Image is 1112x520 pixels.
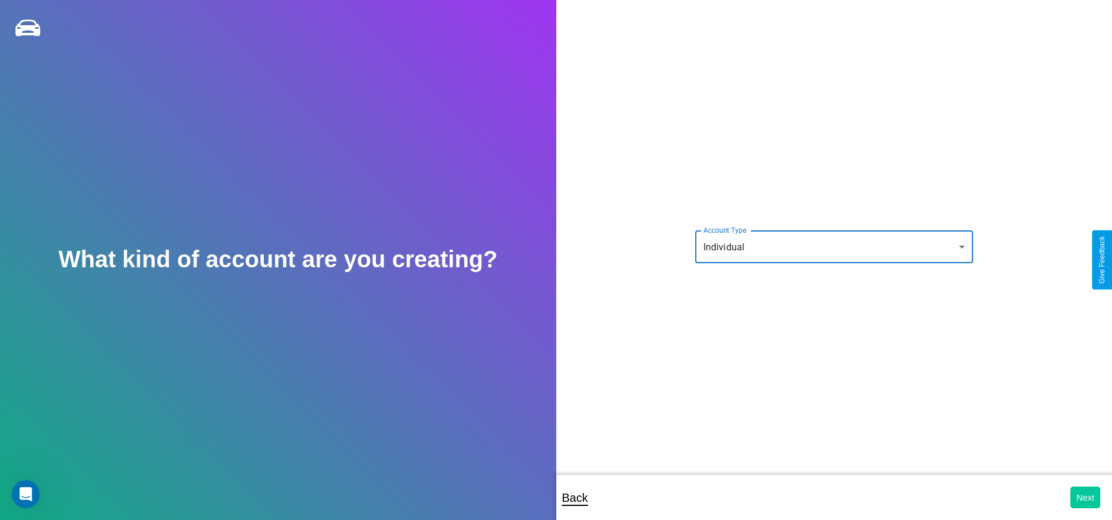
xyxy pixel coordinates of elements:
[12,480,40,508] iframe: Intercom live chat
[1070,487,1100,508] button: Next
[695,230,973,263] div: Individual
[59,246,498,273] h2: What kind of account are you creating?
[1098,236,1106,284] div: Give Feedback
[562,487,588,508] p: Back
[703,225,746,235] label: Account Type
